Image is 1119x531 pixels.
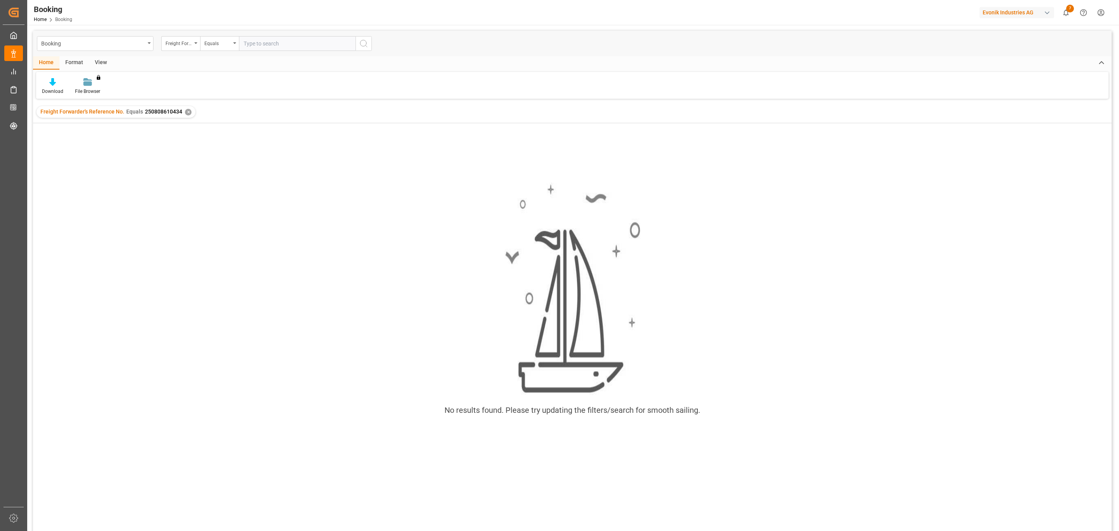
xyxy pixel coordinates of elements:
[33,56,59,70] div: Home
[89,56,113,70] div: View
[504,183,640,395] img: smooth_sailing.jpeg
[126,108,143,115] span: Equals
[1066,5,1074,12] span: 7
[145,108,182,115] span: 250808610434
[980,5,1057,20] button: Evonik Industries AG
[59,56,89,70] div: Format
[34,3,72,15] div: Booking
[161,36,200,51] button: open menu
[1057,4,1075,21] button: show 7 new notifications
[1075,4,1092,21] button: Help Center
[166,38,192,47] div: Freight Forwarder's Reference No.
[239,36,356,51] input: Type to search
[204,38,231,47] div: Equals
[42,88,63,95] div: Download
[40,108,124,115] span: Freight Forwarder's Reference No.
[444,404,700,416] div: No results found. Please try updating the filters/search for smooth sailing.
[34,17,47,22] a: Home
[200,36,239,51] button: open menu
[37,36,153,51] button: open menu
[185,109,192,115] div: ✕
[356,36,372,51] button: search button
[41,38,145,48] div: Booking
[980,7,1054,18] div: Evonik Industries AG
